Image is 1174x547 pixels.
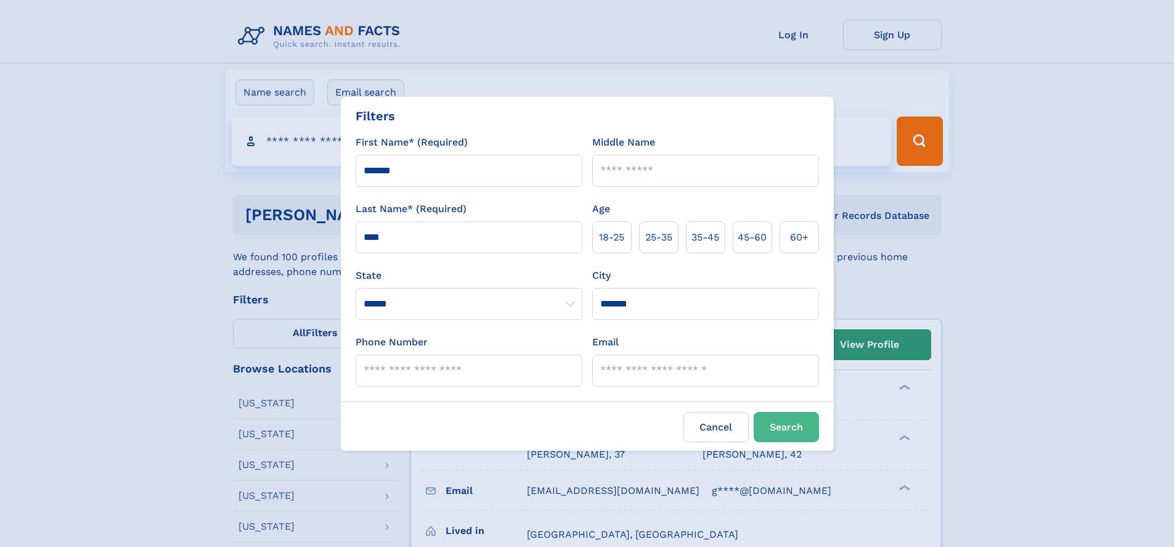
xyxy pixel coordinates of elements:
[738,230,767,245] span: 45‑60
[592,135,655,150] label: Middle Name
[356,135,468,150] label: First Name* (Required)
[645,230,672,245] span: 25‑35
[683,412,749,442] label: Cancel
[356,107,395,125] div: Filters
[790,230,809,245] span: 60+
[356,335,428,350] label: Phone Number
[592,335,619,350] label: Email
[599,230,624,245] span: 18‑25
[592,268,611,283] label: City
[754,412,819,442] button: Search
[592,202,610,216] label: Age
[691,230,719,245] span: 35‑45
[356,268,582,283] label: State
[356,202,467,216] label: Last Name* (Required)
